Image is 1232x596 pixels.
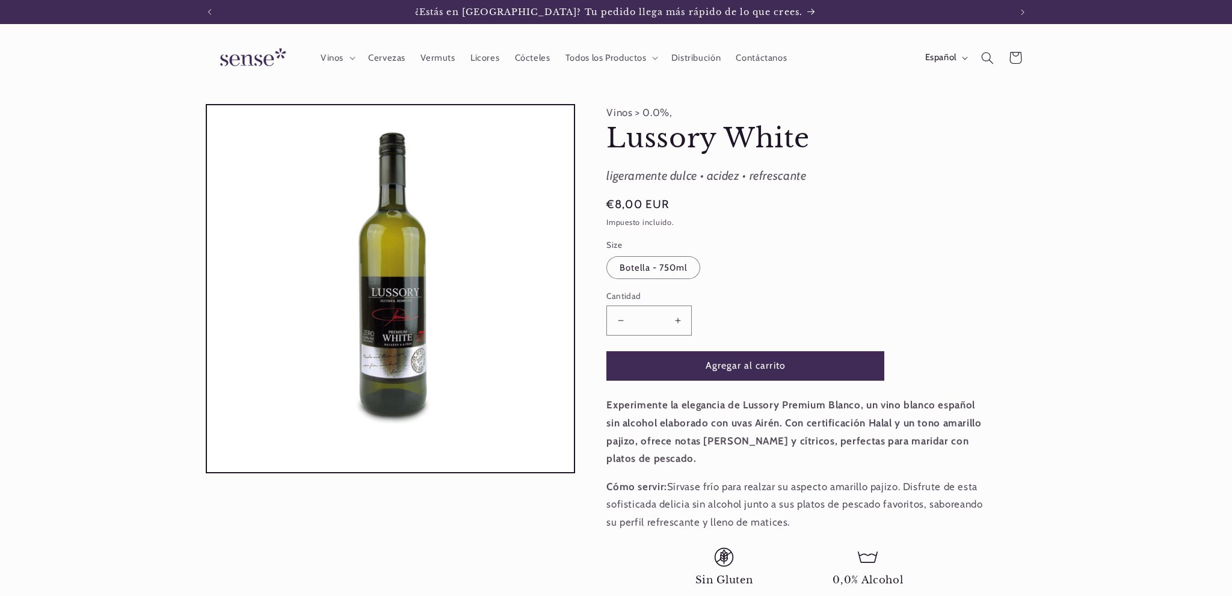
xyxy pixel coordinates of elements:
a: Contáctanos [728,45,795,71]
h1: Lussory White [606,121,985,156]
a: Sense [201,36,301,80]
span: 0,0% Alcohol [833,574,903,586]
button: Agregar al carrito [606,351,884,381]
a: Licores [463,45,507,71]
div: Impuesto incluido. [606,217,985,229]
div: ligeramente dulce • acidez • refrescante [606,165,985,187]
span: Vermuts [420,52,455,64]
span: Contáctanos [736,52,787,64]
span: Licores [470,52,499,64]
summary: Búsqueda [973,44,1001,72]
span: Cervezas [368,52,405,64]
label: Cantidad [606,290,884,302]
label: Botella - 750ml [606,256,700,279]
a: Cervezas [360,45,413,71]
span: Sin Gluten [695,574,753,586]
span: Distribución [671,52,721,64]
a: Cócteles [507,45,558,71]
p: Sírvase frío para realzar su aspecto amarillo pajizo. Disfrute de esta sofisticada delicia sin al... [606,478,985,532]
span: Vinos [321,52,343,64]
strong: Cómo servir: [606,481,667,493]
span: Todos los Productos [565,52,647,64]
span: €8,00 EUR [606,196,669,213]
span: Español [925,51,956,64]
span: ¿Estás en [GEOGRAPHIC_DATA]? Tu pedido llega más rápido de lo que crees. [415,7,802,17]
legend: Size [606,239,623,251]
summary: Vinos [313,45,360,71]
strong: Experimente la elegancia de Lussory Premium Blanco, un vino blanco español sin alcohol elaborado ... [606,399,981,464]
summary: Todos los Productos [558,45,664,71]
img: Sense [206,41,296,75]
button: Español [917,46,973,70]
media-gallery: Visor de la galería [206,104,575,473]
span: Cócteles [515,52,550,64]
a: Distribución [664,45,728,71]
a: Vermuts [413,45,463,71]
